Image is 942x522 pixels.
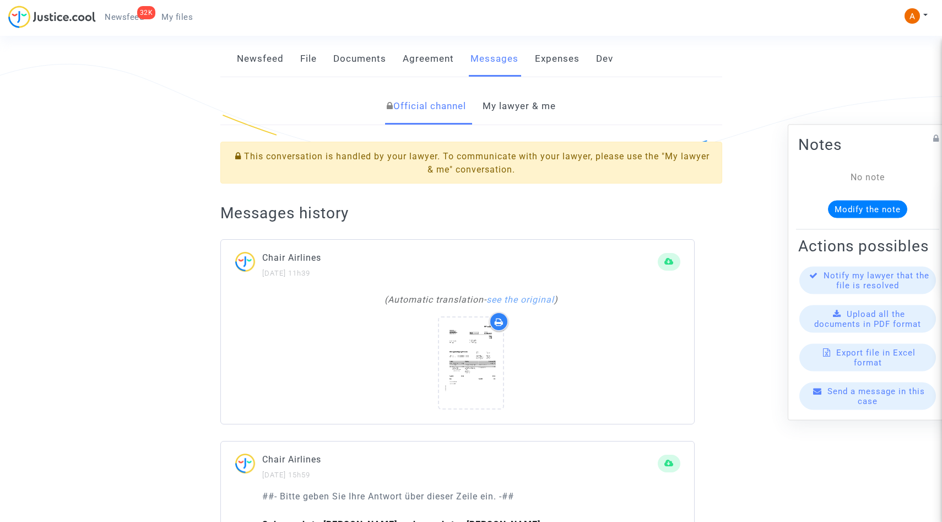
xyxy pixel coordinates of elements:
img: jc-logo.svg [8,6,96,28]
h2: Messages history [220,203,722,223]
span: Notify my lawyer that the file is resolved [824,270,929,290]
button: Modify the note [828,200,907,218]
a: Dev [596,41,613,77]
div: No note [815,170,921,184]
div: ( - ) [268,293,675,306]
a: Expenses [535,41,580,77]
small: [DATE] 15h59 [262,471,310,479]
p: Chair Airlines [262,251,658,265]
img: ... [235,453,262,481]
span: Send a message in this case [827,386,925,406]
a: Documents [333,41,386,77]
a: see the original [486,294,554,305]
span: My files [161,12,193,22]
a: Official channel [387,88,466,125]
h2: Notes [798,134,937,154]
h2: Actions possibles [798,236,937,255]
a: 32KNewsfeed [96,9,153,25]
a: Messages [470,41,518,77]
div: 32K [137,6,156,19]
a: Newsfeed [237,41,284,77]
span: Upload all the documents in PDF format [814,309,921,329]
a: Agreement [403,41,454,77]
a: My files [153,9,202,25]
img: ... [235,251,262,279]
p: ##- Bitte geben Sie Ihre Antwort über dieser Zeile ein. -## [262,489,680,503]
span: Export file in Excel format [836,347,916,367]
span: Newsfeed [105,12,144,22]
div: This conversation is handled by your lawyer. To communicate with your lawyer, please use the "My ... [220,142,722,184]
span: Automatic translation [388,294,484,305]
p: Chair Airlines [262,453,658,466]
a: File [300,41,317,77]
a: My lawyer & me [483,88,556,125]
img: ACg8ocKVT9zOMzNaKO6PaRkgDqk03EFHy1P5Y5AL6ZaxNjCEAprSaQ=s96-c [905,8,920,24]
small: [DATE] 11h39 [262,269,310,277]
